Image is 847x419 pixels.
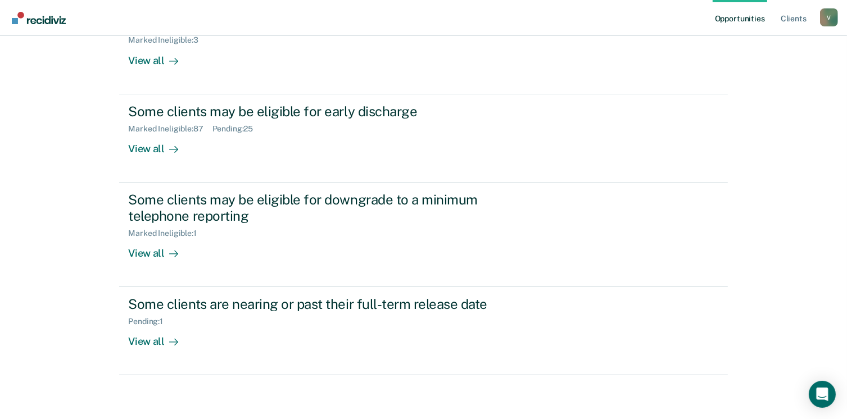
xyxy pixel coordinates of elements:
div: Marked Ineligible : 1 [128,229,205,238]
div: V [820,8,838,26]
a: Some clients are nearing or past their full-term release datePending:1View all [119,287,727,375]
div: Open Intercom Messenger [809,381,836,408]
div: Pending : 1 [128,317,172,326]
div: View all [128,238,191,259]
a: Some clients may be eligible for a supervision level downgradeMarked Ineligible:3View all [119,6,727,94]
div: Marked Ineligible : 87 [128,124,212,134]
div: View all [128,326,191,348]
div: View all [128,45,191,67]
div: Pending : 25 [212,124,262,134]
div: Some clients may be eligible for downgrade to a minimum telephone reporting [128,192,523,224]
a: Some clients may be eligible for downgrade to a minimum telephone reportingMarked Ineligible:1Vie... [119,183,727,287]
div: Marked Ineligible : 3 [128,35,207,45]
div: View all [128,133,191,155]
a: Some clients may be eligible for early dischargeMarked Ineligible:87Pending:25View all [119,94,727,183]
div: Some clients may be eligible for early discharge [128,103,523,120]
img: Recidiviz [12,12,66,24]
button: Profile dropdown button [820,8,838,26]
div: Some clients are nearing or past their full-term release date [128,296,523,312]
